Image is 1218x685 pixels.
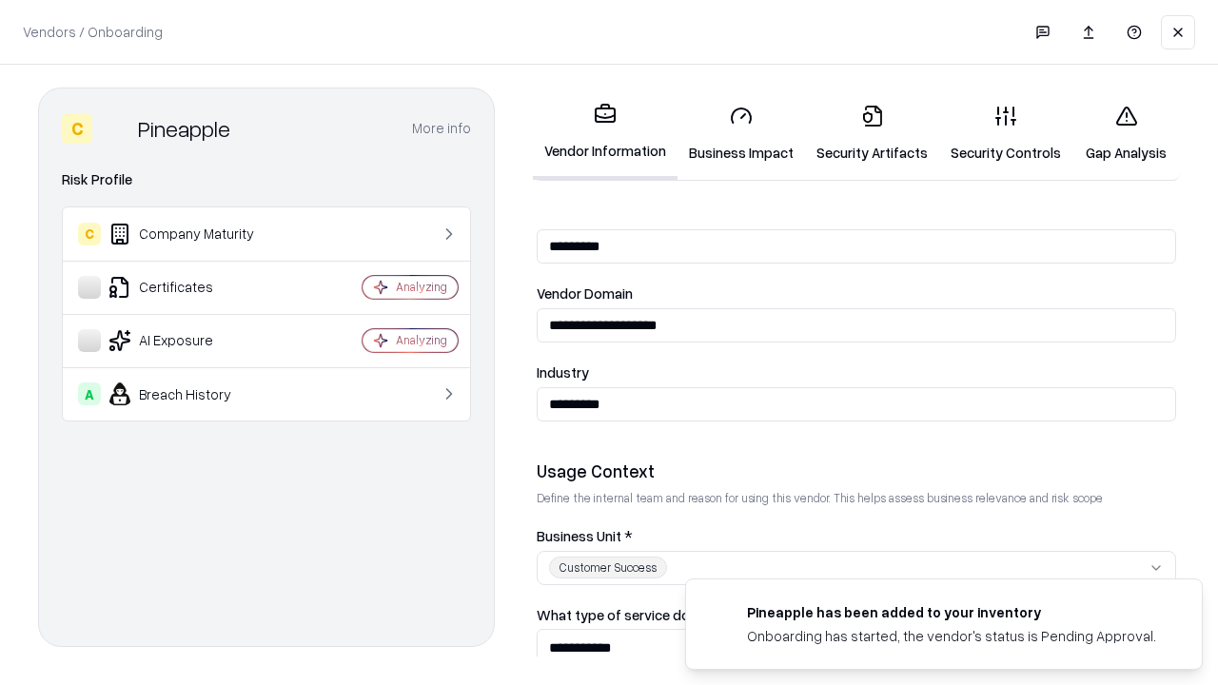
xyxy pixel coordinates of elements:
img: Pineapple [100,113,130,144]
p: Vendors / Onboarding [23,22,163,42]
div: Risk Profile [62,168,471,191]
div: Pineapple has been added to your inventory [747,602,1156,622]
a: Business Impact [678,89,805,178]
img: pineappleenergy.com [709,602,732,625]
button: Customer Success [537,551,1176,585]
div: AI Exposure [78,329,305,352]
label: What type of service does the vendor provide? * [537,608,1176,622]
div: C [62,113,92,144]
label: Business Unit * [537,529,1176,543]
a: Gap Analysis [1072,89,1180,178]
button: More info [412,111,471,146]
a: Security Controls [939,89,1072,178]
div: Certificates [78,276,305,299]
p: Define the internal team and reason for using this vendor. This helps assess business relevance a... [537,490,1176,506]
a: Vendor Information [533,88,678,180]
label: Vendor Domain [537,286,1176,301]
div: Analyzing [396,279,447,295]
div: Usage Context [537,460,1176,482]
div: A [78,382,101,405]
a: Security Artifacts [805,89,939,178]
div: Onboarding has started, the vendor's status is Pending Approval. [747,626,1156,646]
div: C [78,223,101,245]
div: Breach History [78,382,305,405]
label: Industry [537,365,1176,380]
div: Company Maturity [78,223,305,245]
div: Customer Success [549,557,667,578]
div: Pineapple [138,113,230,144]
div: Analyzing [396,332,447,348]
